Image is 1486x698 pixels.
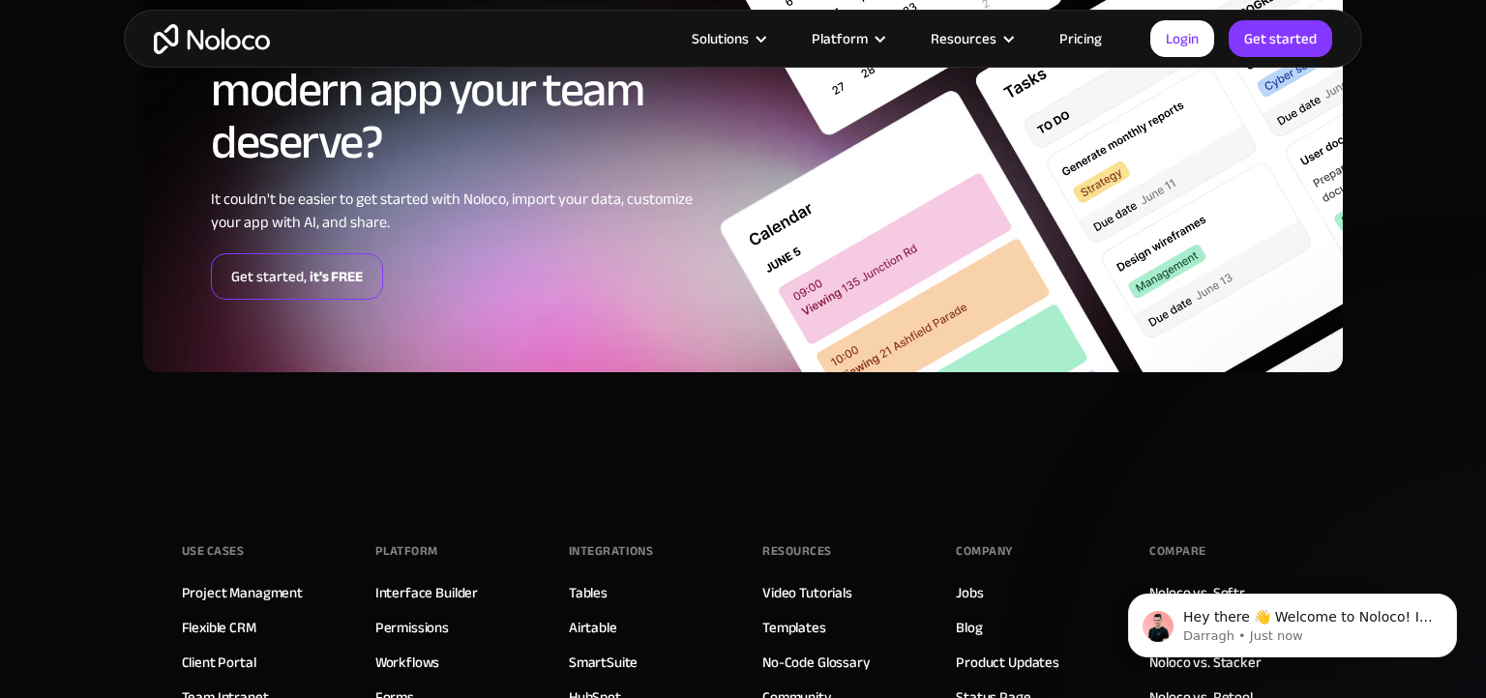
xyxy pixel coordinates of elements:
div: Use Cases [182,537,245,566]
a: Tables [569,580,608,605]
a: SmartSuite [569,650,639,675]
a: Permissions [375,615,449,640]
a: Airtable [569,615,617,640]
a: Jobs [956,580,983,605]
a: Login [1150,20,1214,57]
a: home [154,24,270,54]
div: Platform [788,26,906,51]
div: Compare [1149,537,1206,566]
a: Interface Builder [375,580,478,605]
a: Client Portal [182,650,256,675]
div: Solutions [668,26,788,51]
a: Templates [762,615,826,640]
div: INTEGRATIONS [569,537,653,566]
div: It couldn't be easier to get started with Noloco, import your data, customize your app with AI, a... [211,188,699,234]
a: Pricing [1035,26,1126,51]
a: Project Managment [182,580,303,605]
a: Get started,it's FREE [211,253,383,300]
strong: it's FREE [310,264,363,289]
div: Resources [906,26,1035,51]
a: Product Updates [956,650,1059,675]
a: No-Code Glossary [762,650,871,675]
iframe: Intercom notifications message [1099,553,1486,688]
h2: Ready to build the modern app your team deserve? [211,12,699,168]
div: Platform [375,537,438,566]
div: Resources [931,26,996,51]
a: Video Tutorials [762,580,852,605]
a: Workflows [375,650,440,675]
a: Blog [956,615,982,640]
div: Resources [762,537,832,566]
div: Solutions [692,26,749,51]
div: Platform [812,26,868,51]
a: Flexible CRM [182,615,256,640]
div: Company [956,537,1013,566]
a: Get started [1229,20,1332,57]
